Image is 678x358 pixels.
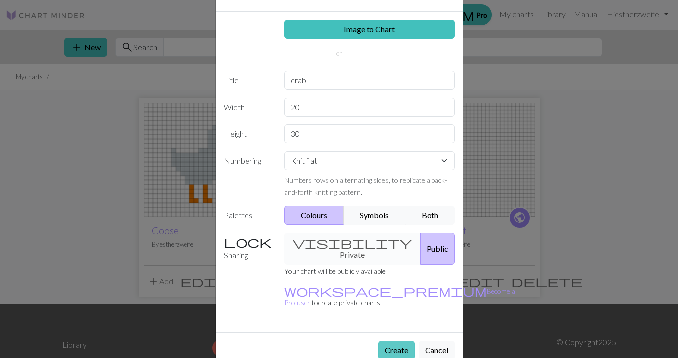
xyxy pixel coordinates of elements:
[284,206,344,225] button: Colours
[218,98,279,117] label: Width
[218,71,279,90] label: Title
[284,20,455,39] a: Image to Chart
[284,287,515,307] small: to create private charts
[420,233,455,265] button: Public
[284,267,386,275] small: Your chart will be publicly available
[218,206,279,225] label: Palettes
[218,233,279,265] label: Sharing
[284,284,487,298] span: workspace_premium
[344,206,406,225] button: Symbols
[218,151,279,198] label: Numbering
[284,287,515,307] a: Become a Pro user
[284,176,447,196] small: Numbers rows on alternating sides, to replicate a back-and-forth knitting pattern.
[218,124,279,143] label: Height
[405,206,455,225] button: Both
